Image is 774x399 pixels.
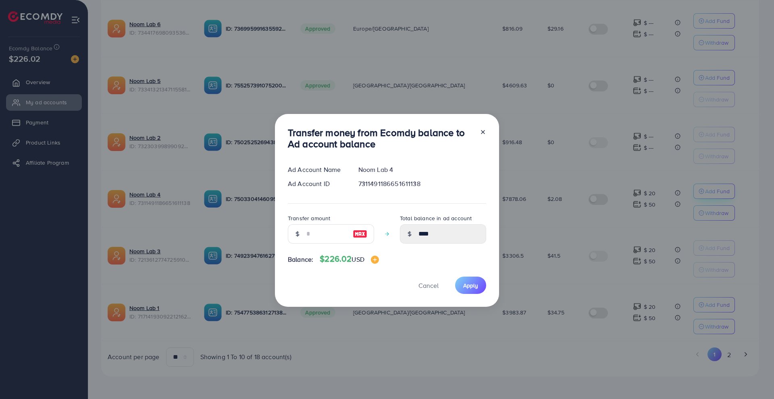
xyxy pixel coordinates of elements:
label: Total balance in ad account [400,214,472,222]
div: 7311491186651611138 [352,179,493,188]
img: image [353,229,367,239]
span: Balance: [288,255,313,264]
div: Ad Account ID [281,179,352,188]
span: Cancel [418,281,439,290]
iframe: Chat [740,363,768,393]
span: Apply [463,281,478,289]
img: image [371,256,379,264]
button: Apply [455,277,486,294]
button: Cancel [408,277,449,294]
div: Noom Lab 4 [352,165,493,174]
h4: $226.02 [320,254,379,264]
label: Transfer amount [288,214,330,222]
span: USD [352,255,364,264]
div: Ad Account Name [281,165,352,174]
h3: Transfer money from Ecomdy balance to Ad account balance [288,127,473,150]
